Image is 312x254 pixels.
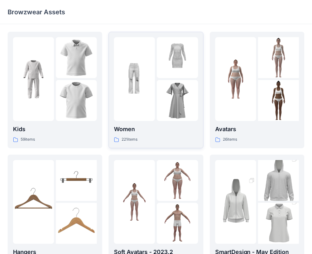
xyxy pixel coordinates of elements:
img: folder 2 [56,160,97,201]
img: folder 1 [114,181,155,222]
a: folder 1folder 2folder 3Kids59items [8,32,102,148]
img: folder 3 [56,80,97,121]
p: Browzwear Assets [8,8,65,17]
p: 221 items [122,136,137,143]
img: folder 1 [114,59,155,100]
p: 26 items [223,136,237,143]
a: folder 1folder 2folder 3Avatars26items [210,32,304,148]
p: Kids [13,125,97,134]
img: folder 1 [13,181,54,222]
img: folder 1 [215,59,256,100]
img: folder 3 [258,80,299,121]
img: folder 2 [258,150,299,211]
a: folder 1folder 2folder 3Women221items [109,32,203,148]
img: folder 1 [215,171,256,233]
img: folder 3 [157,203,198,244]
img: folder 2 [56,37,97,78]
img: folder 2 [258,37,299,78]
img: folder 3 [157,80,198,121]
img: folder 2 [157,160,198,201]
p: Women [114,125,198,134]
p: Avatars [215,125,299,134]
img: folder 3 [56,203,97,244]
img: folder 2 [157,37,198,78]
p: 59 items [21,136,35,143]
img: folder 1 [13,59,54,100]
